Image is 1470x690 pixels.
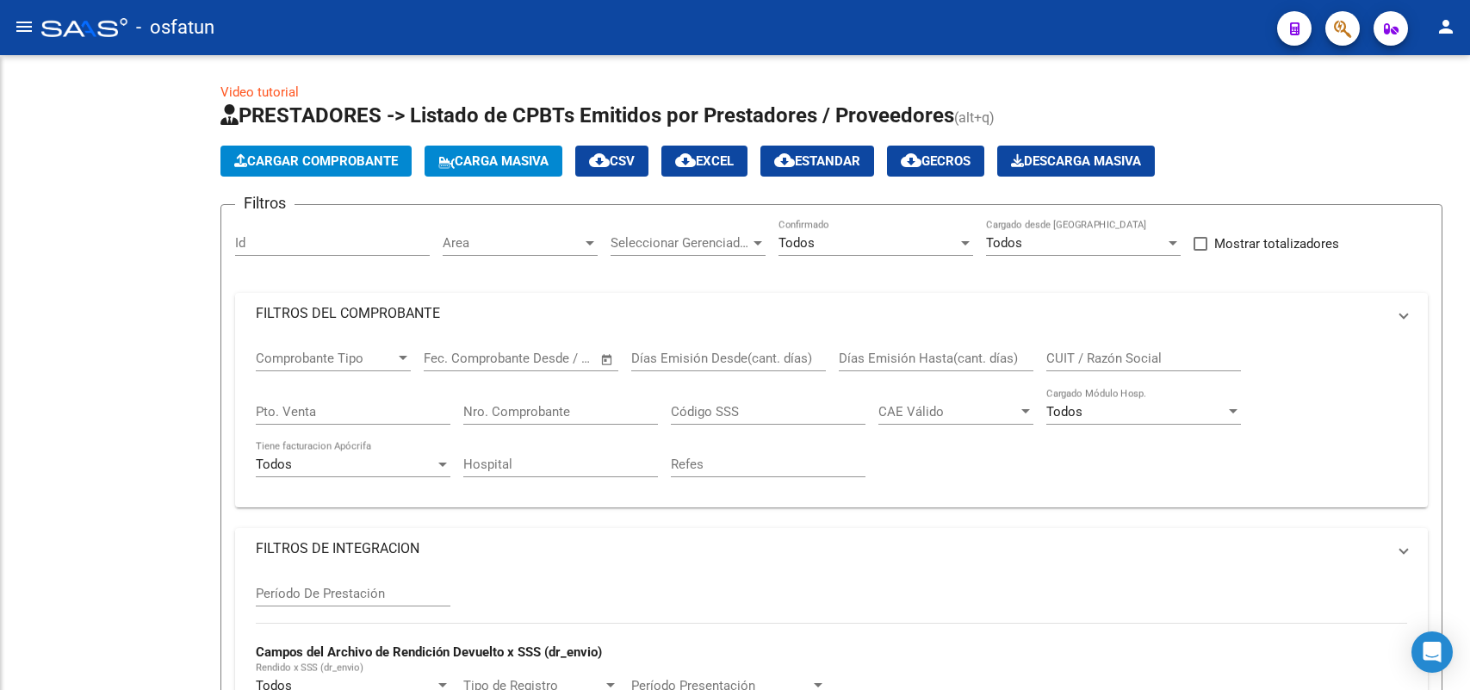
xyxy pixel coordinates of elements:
button: Carga Masiva [425,146,562,177]
input: Fecha inicio [424,351,493,366]
span: Todos [986,235,1022,251]
span: Area [443,235,582,251]
button: Descarga Masiva [997,146,1155,177]
mat-icon: cloud_download [774,150,795,171]
button: CSV [575,146,648,177]
span: CSV [589,153,635,169]
mat-icon: menu [14,16,34,37]
mat-expansion-panel-header: FILTROS DE INTEGRACION [235,528,1428,569]
a: Video tutorial [220,84,299,100]
span: Seleccionar Gerenciador [611,235,750,251]
span: Cargar Comprobante [234,153,398,169]
span: Comprobante Tipo [256,351,395,366]
span: Gecros [901,153,971,169]
div: FILTROS DEL COMPROBANTE [235,334,1428,507]
button: EXCEL [661,146,747,177]
span: CAE Válido [878,404,1018,420]
mat-icon: cloud_download [901,150,921,171]
span: Carga Masiva [438,153,549,169]
mat-panel-title: FILTROS DE INTEGRACION [256,539,1386,558]
span: Todos [778,235,815,251]
span: Descarga Masiva [1011,153,1141,169]
button: Open calendar [598,350,617,370]
span: (alt+q) [954,109,995,126]
mat-panel-title: FILTROS DEL COMPROBANTE [256,304,1386,323]
mat-icon: person [1436,16,1456,37]
button: Estandar [760,146,874,177]
mat-expansion-panel-header: FILTROS DEL COMPROBANTE [235,293,1428,334]
mat-icon: cloud_download [675,150,696,171]
div: Open Intercom Messenger [1411,631,1453,673]
app-download-masive: Descarga masiva de comprobantes (adjuntos) [997,146,1155,177]
mat-icon: cloud_download [589,150,610,171]
span: Todos [1046,404,1082,420]
span: Mostrar totalizadores [1214,233,1339,254]
h3: Filtros [235,191,295,215]
input: Fecha fin [509,351,592,366]
strong: Campos del Archivo de Rendición Devuelto x SSS (dr_envio) [256,644,602,660]
span: PRESTADORES -> Listado de CPBTs Emitidos por Prestadores / Proveedores [220,103,954,127]
span: Estandar [774,153,860,169]
button: Cargar Comprobante [220,146,412,177]
span: - osfatun [136,9,214,47]
span: Todos [256,457,292,472]
button: Gecros [887,146,984,177]
span: EXCEL [675,153,734,169]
